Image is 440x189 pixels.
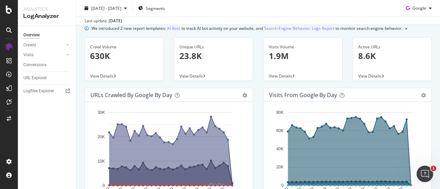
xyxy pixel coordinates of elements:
[90,44,158,50] div: Crawl Volume
[276,146,284,151] text: 40K
[98,159,105,164] text: 10K
[276,165,284,170] text: 20K
[146,5,165,11] span: Segments
[358,44,426,50] div: Active URLs
[412,5,426,11] span: Google
[269,92,337,98] div: Visits from Google by day
[179,73,203,79] span: View Details
[264,25,334,32] a: Search Engine Behavior: Logs Report
[358,50,426,62] p: 8.6K
[135,3,168,14] button: Segments
[23,12,70,20] div: LogAnalyzer
[421,93,426,98] div: gear
[431,166,436,171] span: 1
[179,50,247,62] p: 23.8K
[90,73,113,79] span: View Details
[281,183,284,188] text: 0
[85,25,432,32] div: info banner
[269,44,337,50] div: Visits Volume
[98,134,105,139] text: 20K
[403,3,434,14] button: Google
[23,74,47,82] div: URL Explorer
[242,93,247,98] div: gear
[23,42,64,49] a: Crawls
[23,74,71,82] a: URL Explorer
[82,3,130,14] button: [DATE] - [DATE]
[23,32,71,39] a: Overview
[404,23,409,33] button: close banner
[23,61,46,69] div: Conversions
[91,25,403,32] div: We introduced 2 new report templates: to track AI bot activity on your website, and to monitor se...
[269,50,337,62] p: 1.9M
[358,73,382,79] span: View Details
[23,51,34,59] div: Visits
[276,110,284,115] text: 80K
[98,110,105,115] text: 30K
[90,50,158,62] p: 630K
[417,166,433,182] iframe: Intercom live chat
[23,51,64,59] a: Visits
[269,73,292,79] span: View Details
[90,92,172,98] div: URLs Crawled by Google by day
[109,18,122,24] div: [DATE]
[102,183,105,188] text: 0
[85,18,122,24] div: Last update
[91,5,121,11] span: [DATE] - [DATE]
[23,42,36,49] div: Crawls
[23,32,40,39] div: Overview
[23,61,71,69] a: Conversions
[23,87,71,95] a: Logfiles Explorer
[276,128,284,133] text: 60K
[23,87,54,95] div: Logfiles Explorer
[167,25,180,32] a: AI Bots
[23,5,70,12] div: Analytics
[179,44,247,50] div: Unique URLs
